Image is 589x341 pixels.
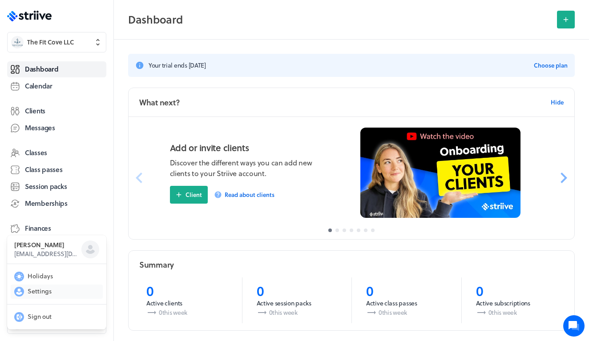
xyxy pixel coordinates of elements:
span: Read about clients [225,191,274,199]
span: Hide [551,98,564,106]
button: 1 [328,229,331,237]
button: 2 [335,229,339,237]
h3: Add or invite clients [170,141,249,154]
a: 0Active subscriptions0this week [461,277,571,324]
input: Search articles [26,153,159,171]
span: Settings [28,287,52,296]
h2: We're here to help. Ask us anything! [13,59,165,88]
span: Choose plan [534,61,568,69]
p: 0 [257,283,338,299]
p: 0 this week [146,307,228,318]
p: 0 [366,283,447,299]
h2: Dashboard [128,11,552,28]
button: Sign out [11,310,103,324]
h1: Hi [PERSON_NAME] [13,43,165,57]
button: 5 [357,229,360,237]
button: Client [170,186,208,204]
h3: Your trial ends [DATE] [149,61,534,70]
a: 0Active clients0this week [132,277,242,324]
a: 0Active class passes0this week [351,277,461,324]
p: 0 this week [366,307,447,318]
span: New conversation [57,109,107,116]
p: Active class passes [366,299,447,308]
button: 7 [371,229,374,237]
a: Read about clients [215,186,274,204]
p: 0 [476,283,557,299]
span: Sign out [28,312,52,321]
h3: [PERSON_NAME] [14,241,81,249]
span: Holidays [28,272,53,281]
p: Discover the different ways you can add new clients to your Striive account. [170,157,330,179]
h2: Summary [139,259,174,270]
button: Holidays [11,269,103,284]
button: 3 [343,229,346,237]
button: Hide [551,93,564,111]
p: 0 this week [476,307,557,318]
p: Find an answer quickly [12,138,166,149]
p: 0 [146,283,228,299]
button: Settings [11,285,103,299]
p: 0 this week [257,307,338,318]
button: 4 [350,229,353,237]
button: New conversation [14,104,164,121]
button: 6 [364,229,367,237]
p: Active clients [146,299,228,308]
span: Client [186,191,202,199]
p: Active subscriptions [476,299,557,308]
a: 0Active session packs0this week [242,277,352,324]
h2: What next? [139,97,180,108]
button: Choose plan [534,61,568,70]
iframe: gist-messenger-bubble-iframe [563,315,585,337]
p: Active session packs [257,299,338,308]
p: [EMAIL_ADDRESS][DOMAIN_NAME] [14,249,81,258]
